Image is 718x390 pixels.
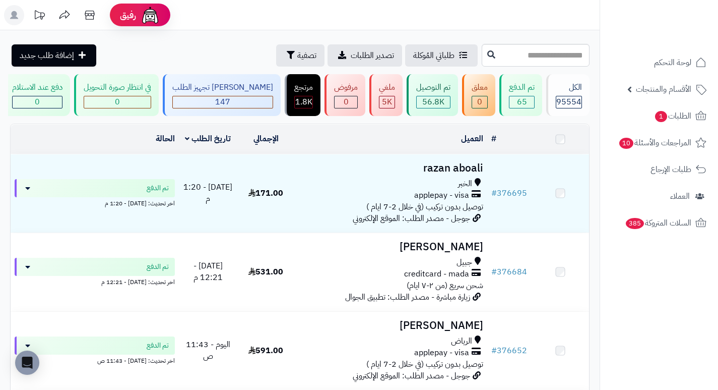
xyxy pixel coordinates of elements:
[405,44,478,67] a: طلباتي المُوكلة
[461,133,483,145] a: العميل
[147,183,169,193] span: تم الدفع
[366,358,483,370] span: توصيل بدون تركيب (في خلال 2-7 ايام )
[15,351,39,375] div: Open Intercom Messenger
[422,96,444,108] span: 56.8K
[248,187,283,199] span: 171.00
[193,260,223,284] span: [DATE] - 12:21 م
[497,74,544,116] a: تم الدفع 65
[335,96,357,108] div: 0
[20,49,74,62] span: إضافة طلب جديد
[414,190,469,201] span: applepay - visa
[456,257,472,268] span: جبيل
[655,111,667,122] span: 1
[491,345,527,357] a: #376652
[626,218,644,229] span: 385
[172,82,273,93] div: [PERSON_NAME] تجهيز الطلب
[295,96,312,108] span: 1.8K
[253,133,279,145] a: الإجمالي
[451,336,472,347] span: الرياض
[606,184,712,208] a: العملاء
[491,187,527,199] a: #376695
[650,162,691,177] span: طلبات الإرجاع
[173,96,273,108] div: 147
[382,96,392,108] span: 5K
[12,44,96,67] a: إضافة طلب جديد
[619,138,633,149] span: 10
[35,96,40,108] span: 0
[556,96,581,108] span: 95554
[417,96,450,108] div: 56756
[625,216,691,230] span: السلات المتروكة
[544,74,592,116] a: الكل95554
[15,197,175,208] div: اخر تحديث: [DATE] - 1:20 م
[140,5,160,25] img: ai-face.png
[120,9,136,21] span: رفيق
[185,133,231,145] a: تاريخ الطلب
[322,74,367,116] a: مرفوض 0
[413,49,454,62] span: طلباتي المُوكلة
[115,96,120,108] span: 0
[156,133,175,145] a: الحالة
[379,96,395,108] div: 4985
[299,320,483,331] h3: [PERSON_NAME]
[1,74,72,116] a: دفع عند الاستلام 0
[283,74,322,116] a: مرتجع 1.8K
[460,74,497,116] a: معلق 0
[636,82,691,96] span: الأقسام والمنتجات
[276,44,324,67] button: تصفية
[491,187,497,199] span: #
[15,355,175,365] div: اخر تحديث: [DATE] - 11:43 ص
[147,341,169,351] span: تم الدفع
[606,211,712,235] a: السلات المتروكة385
[248,266,283,278] span: 531.00
[509,96,534,108] div: 65
[345,291,470,303] span: زيارة مباشرة - مصدر الطلب: تطبيق الجوال
[491,266,527,278] a: #376684
[606,50,712,75] a: لوحة التحكم
[491,345,497,357] span: #
[186,339,230,362] span: اليوم - 11:43 ص
[215,96,230,108] span: 147
[295,96,312,108] div: 1815
[606,104,712,128] a: الطلبات1
[407,280,483,292] span: شحن سريع (من ٢-٧ ايام)
[297,49,316,62] span: تصفية
[606,157,712,182] a: طلبات الإرجاع
[670,189,690,203] span: العملاء
[12,82,62,93] div: دفع عند الاستلام
[472,82,488,93] div: معلق
[477,96,482,108] span: 0
[328,44,402,67] a: تصدير الطلبات
[618,136,691,150] span: المراجعات والأسئلة
[248,345,283,357] span: 591.00
[517,96,527,108] span: 65
[84,82,151,93] div: في انتظار صورة التحويل
[606,131,712,155] a: المراجعات والأسئلة10
[15,276,175,287] div: اخر تحديث: [DATE] - 12:21 م
[344,96,349,108] span: 0
[404,268,469,280] span: creditcard - mada
[294,82,313,93] div: مرتجع
[649,26,708,47] img: logo-2.png
[405,74,460,116] a: تم التوصيل 56.8K
[183,181,232,205] span: [DATE] - 1:20 م
[491,266,497,278] span: #
[367,74,405,116] a: ملغي 5K
[84,96,151,108] div: 0
[414,347,469,359] span: applepay - visa
[72,74,161,116] a: في انتظار صورة التحويل 0
[379,82,395,93] div: ملغي
[416,82,450,93] div: تم التوصيل
[13,96,62,108] div: 0
[509,82,535,93] div: تم الدفع
[147,262,169,272] span: تم الدفع
[654,55,691,70] span: لوحة التحكم
[351,49,394,62] span: تصدير الطلبات
[458,178,472,190] span: الخبر
[27,5,52,28] a: تحديثات المنصة
[491,133,496,145] a: #
[299,241,483,253] h3: [PERSON_NAME]
[161,74,283,116] a: [PERSON_NAME] تجهيز الطلب 147
[353,212,470,225] span: جوجل - مصدر الطلب: الموقع الإلكتروني
[654,109,691,123] span: الطلبات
